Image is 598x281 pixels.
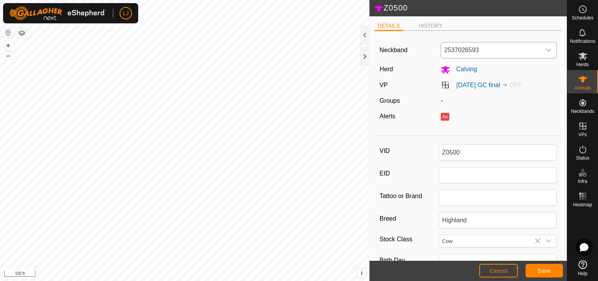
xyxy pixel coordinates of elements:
label: VP [380,82,388,88]
label: Herd [380,66,393,72]
span: Notifications [570,39,595,44]
button: Map Layers [17,28,26,38]
span: Status [576,156,589,160]
button: Save [526,264,563,277]
a: Contact Us [192,271,215,278]
span: VPs [578,132,587,137]
span: Calving [450,66,477,72]
button: i [357,269,366,277]
img: Gallagher Logo [9,6,107,20]
label: Groups [380,97,400,104]
label: Breed [380,212,439,225]
button: Ae [441,113,449,121]
span: OFF [510,82,522,88]
span: Animals [574,86,591,90]
label: EID [380,167,439,180]
a: [DATE] GC final [456,82,500,88]
div: dropdown trigger [541,235,556,247]
span: Herds [576,62,589,67]
a: Privacy Policy [154,271,183,278]
li: DETAILS [375,22,403,31]
span: i [361,270,362,276]
h2: Z0500 [374,3,567,13]
span: Infra [578,179,587,184]
label: VID [380,144,439,158]
span: Save [538,268,551,274]
label: Alerts [380,113,396,119]
span: LJ [123,9,129,18]
label: Birth Day [380,254,439,267]
button: Reset Map [4,28,13,37]
label: Tattoo or Brand [380,190,439,203]
span: Neckbands [571,109,594,114]
div: - [438,96,560,105]
img: to [502,82,508,88]
span: Help [578,271,587,276]
label: Stock Class [380,235,439,244]
span: Heatmap [573,202,592,207]
label: Neckband [380,46,408,55]
div: dropdown trigger [541,42,556,58]
a: Help [567,257,598,279]
span: Cancel [489,268,508,274]
button: Cancel [479,264,518,277]
li: HISTORY [415,22,446,30]
button: + [4,41,13,50]
button: – [4,51,13,60]
span: 2537026593 [441,42,541,58]
span: Schedules [572,16,593,20]
input: Cow [439,235,541,247]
